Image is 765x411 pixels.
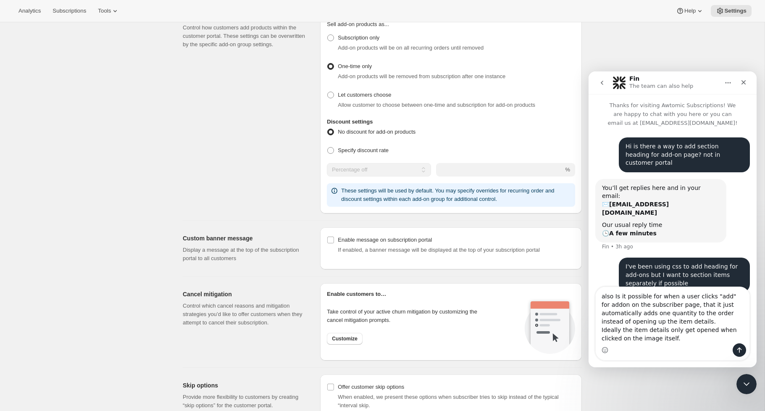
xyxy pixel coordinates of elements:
[565,166,570,173] span: %
[18,8,41,14] span: Analytics
[338,129,415,135] span: No discount for add-on products
[183,393,307,410] p: Provide more flexibility to customers by creating “skip options” for the customer portal.
[338,34,379,41] span: Subscription only
[736,374,757,394] iframe: Intercom live chat
[47,5,91,17] button: Subscriptions
[338,73,505,79] span: Add-on products will be removed from subscription after one instance
[589,71,757,367] iframe: Intercom live chat
[338,247,540,253] span: If enabled, a banner message will be displayed at the top of your subscription portal
[53,8,86,14] span: Subscriptions
[183,246,307,263] p: Display a message at the top of the subscription portal to all customers
[183,381,307,390] h2: Skip options
[338,92,391,98] span: Let customers choose
[338,63,372,69] span: One-time only
[183,290,307,298] h2: Cancel mitigation
[338,384,404,390] span: Offer customer skip options
[327,290,575,298] h2: Enable customers to…
[684,8,696,14] span: Help
[183,24,307,49] p: Control how customers add products within the customer portal. These settings can be overwritten ...
[327,20,575,32] p: Sell add-on products as...
[93,5,124,17] button: Tools
[338,102,535,108] span: Allow customer to choose between one-time and subscription for add-on products
[338,147,389,153] span: Specify discount rate
[711,5,752,17] button: Settings
[338,394,558,408] span: When enabled, we present these options when subscriber tries to skip instead of the typical “inte...
[13,5,46,17] button: Analytics
[183,302,307,327] p: Control which cancel reasons and mitigation strategies you’d like to offer customers when they at...
[724,8,747,14] span: Settings
[338,45,484,51] span: Add-on products will be on all recurring orders until removed
[332,335,358,342] span: Customize
[341,187,572,203] p: These settings will be used by default. You may specify overrides for recurring order and discoun...
[327,118,575,126] h2: Discount settings
[327,308,492,324] p: Take control of your active churn mitigation by customizing the cancel mitigation prompts.
[183,234,307,242] h2: Custom banner message
[671,5,709,17] button: Help
[338,236,575,244] div: Enable message on subscription portal
[327,333,363,345] button: Customize
[98,8,111,14] span: Tools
